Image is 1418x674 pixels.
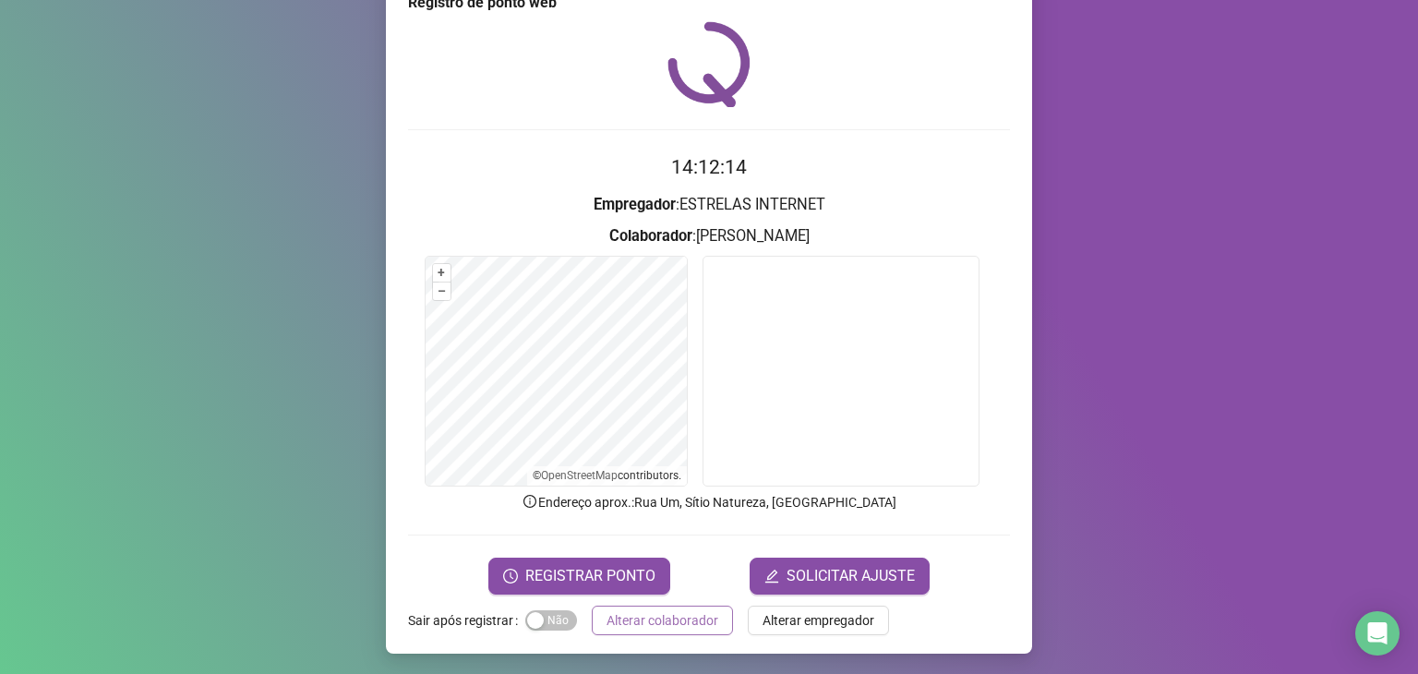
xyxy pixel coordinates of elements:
span: info-circle [522,493,538,510]
div: Open Intercom Messenger [1355,611,1400,656]
img: QRPoint [667,21,751,107]
span: Alterar empregador [763,610,874,631]
span: edit [764,569,779,584]
span: SOLICITAR AJUSTE [787,565,915,587]
time: 14:12:14 [671,156,747,178]
button: – [433,283,451,300]
a: OpenStreetMap [541,469,618,482]
li: © contributors. [533,469,681,482]
button: + [433,264,451,282]
p: Endereço aprox. : Rua Um, Sítio Natureza, [GEOGRAPHIC_DATA] [408,492,1010,512]
strong: Empregador [594,196,676,213]
strong: Colaborador [609,227,692,245]
label: Sair após registrar [408,606,525,635]
h3: : [PERSON_NAME] [408,224,1010,248]
button: Alterar colaborador [592,606,733,635]
button: editSOLICITAR AJUSTE [750,558,930,595]
span: Alterar colaborador [607,610,718,631]
span: REGISTRAR PONTO [525,565,655,587]
button: REGISTRAR PONTO [488,558,670,595]
h3: : ESTRELAS INTERNET [408,193,1010,217]
span: clock-circle [503,569,518,584]
button: Alterar empregador [748,606,889,635]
